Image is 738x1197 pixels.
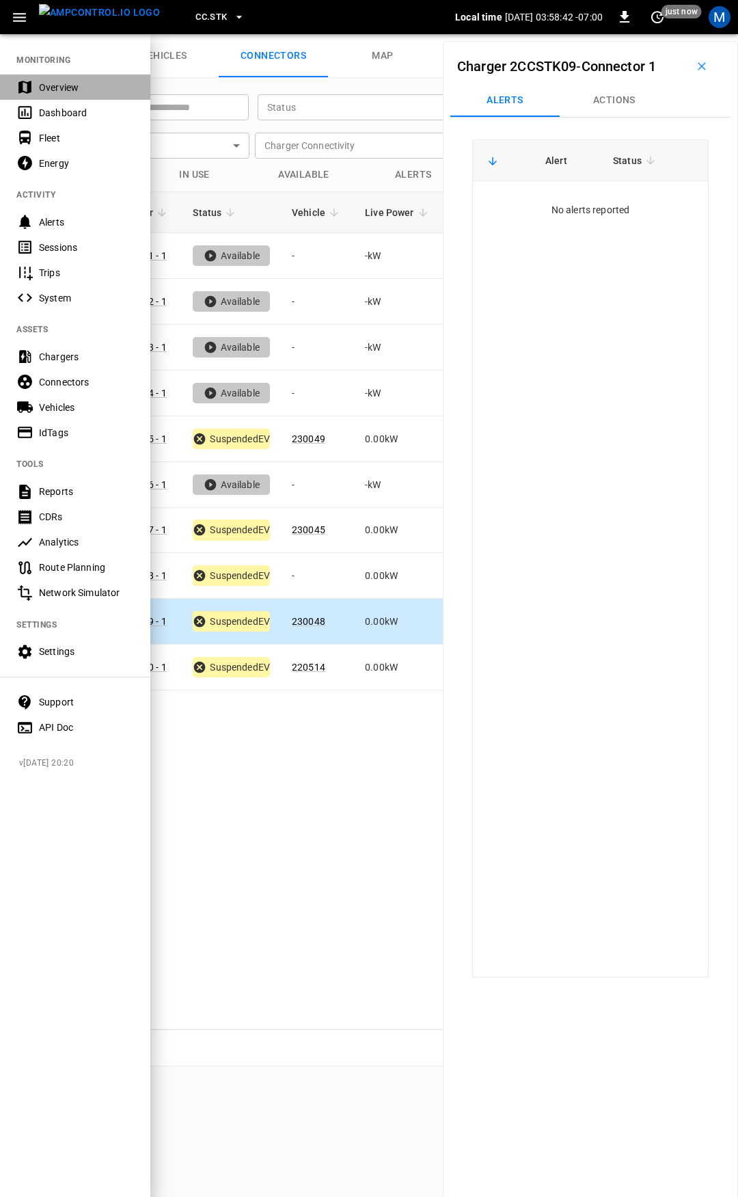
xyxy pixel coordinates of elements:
[39,561,134,574] div: Route Planning
[39,266,134,280] div: Trips
[39,106,134,120] div: Dashboard
[39,350,134,364] div: Chargers
[39,131,134,145] div: Fleet
[39,215,134,229] div: Alerts
[455,10,502,24] p: Local time
[39,695,134,709] div: Support
[646,6,668,28] button: set refresh interval
[39,4,160,21] img: ampcontrol.io logo
[39,535,134,549] div: Analytics
[39,586,134,600] div: Network Simulator
[709,6,730,28] div: profile-icon
[195,10,227,25] span: CC.STK
[39,510,134,524] div: CDRs
[39,81,134,94] div: Overview
[19,757,139,770] span: v [DATE] 20:20
[39,401,134,414] div: Vehicles
[39,157,134,170] div: Energy
[39,291,134,305] div: System
[505,10,603,24] p: [DATE] 03:58:42 -07:00
[39,241,134,254] div: Sessions
[661,5,702,18] span: just now
[39,485,134,498] div: Reports
[39,426,134,440] div: IdTags
[39,375,134,389] div: Connectors
[39,721,134,734] div: API Doc
[39,645,134,658] div: Settings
